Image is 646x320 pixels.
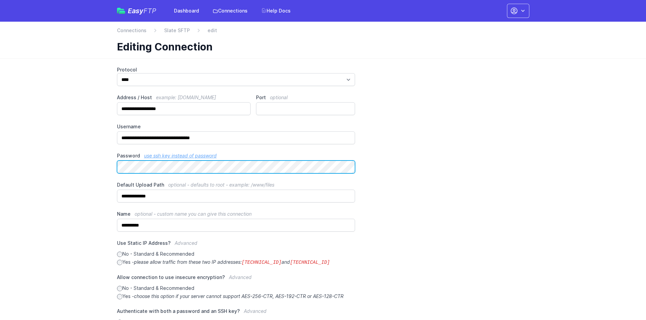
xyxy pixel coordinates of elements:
[117,8,125,14] img: easyftp_logo.png
[290,260,330,265] code: [TECHNICAL_ID]
[117,27,146,34] a: Connections
[209,5,252,17] a: Connections
[270,94,288,100] span: optional
[229,274,252,280] span: Advanced
[117,66,355,73] label: Protocol
[117,308,355,319] label: Authenticate with both a password and an SSH key?
[117,211,355,217] label: Name
[117,293,355,300] label: Yes -
[168,182,274,188] span: optional - defaults to root - example: /www/files
[117,27,529,38] nav: Breadcrumb
[175,240,197,246] span: Advanced
[242,260,282,265] code: [TECHNICAL_ID]
[170,5,203,17] a: Dashboard
[117,260,122,265] input: Yes -please allow traffic from these two IP addresses:[TECHNICAL_ID]and[TECHNICAL_ID]
[117,240,355,251] label: Use Static IP Address?
[244,308,267,314] span: Advanced
[256,94,355,101] label: Port
[144,153,217,158] a: use ssh key instead of password
[117,182,355,188] label: Default Upload Path
[117,123,355,130] label: Username
[128,7,156,14] span: Easy
[164,27,190,34] a: Slate SFTP
[117,286,122,291] input: No - Standard & Recommended
[117,252,122,257] input: No - Standard & Recommended
[134,293,344,299] i: choose this option if your server cannot support AES-256-CTR, AES-192-CTR or AES-128-CTR
[117,7,156,14] a: EasyFTP
[117,285,355,292] label: No - Standard & Recommended
[117,251,355,257] label: No - Standard & Recommended
[117,294,122,299] input: Yes -choose this option if your server cannot support AES-256-CTR, AES-192-CTR or AES-128-CTR
[612,286,638,312] iframe: Drift Widget Chat Controller
[135,211,252,217] span: optional - custom name you can give this connection
[117,152,355,159] label: Password
[134,259,330,265] i: please allow traffic from these two IP addresses: and
[208,27,217,34] span: edit
[156,94,216,100] span: example: [DOMAIN_NAME]
[143,7,156,15] span: FTP
[257,5,295,17] a: Help Docs
[117,259,355,266] label: Yes -
[117,94,251,101] label: Address / Host
[117,274,355,285] label: Allow connection to use insecure encryption?
[117,41,524,53] h1: Editing Connection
